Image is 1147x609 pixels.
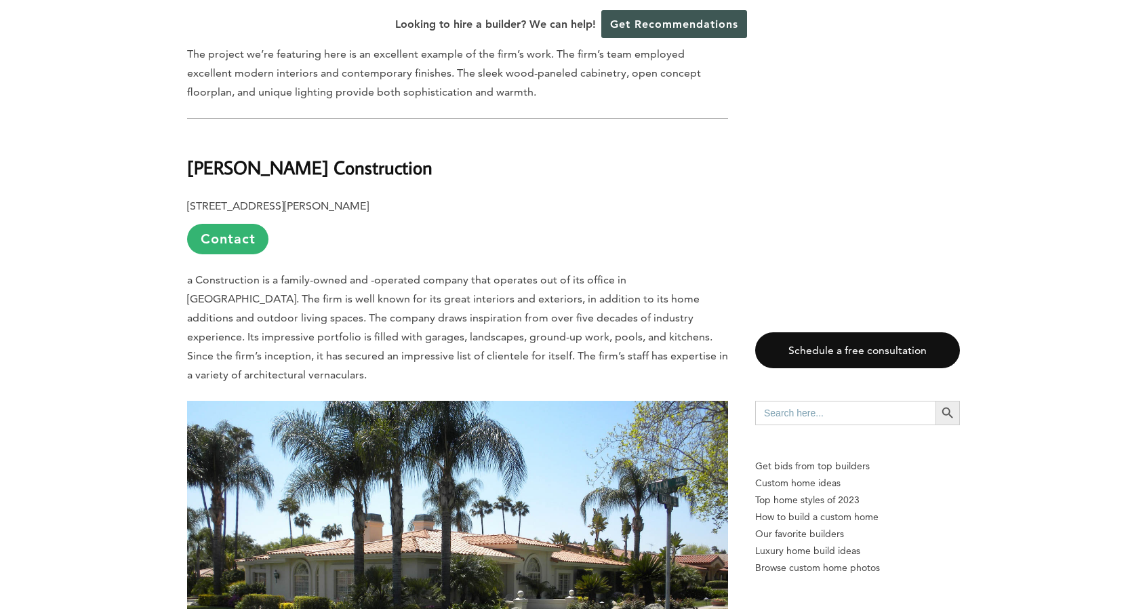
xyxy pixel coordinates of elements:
a: Custom home ideas [755,475,960,492]
a: Browse custom home photos [755,559,960,576]
a: Luxury home build ideas [755,543,960,559]
a: Schedule a free consultation [755,332,960,368]
svg: Search [940,406,955,420]
b: [STREET_ADDRESS][PERSON_NAME] [187,199,369,212]
input: Search here... [755,401,935,425]
p: Get bids from top builders [755,458,960,475]
b: [PERSON_NAME] Construction [187,155,432,179]
a: Get Recommendations [601,10,747,38]
a: Top home styles of 2023 [755,492,960,509]
span: The project we’re featuring here is an excellent example of the firm’s work. The firm’s team empl... [187,47,701,98]
a: Our favorite builders [755,526,960,543]
span: a Construction is a family-owned and -operated company that operates out of its office in [GEOGRA... [187,273,728,381]
a: How to build a custom home [755,509,960,526]
a: Contact [187,224,268,254]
